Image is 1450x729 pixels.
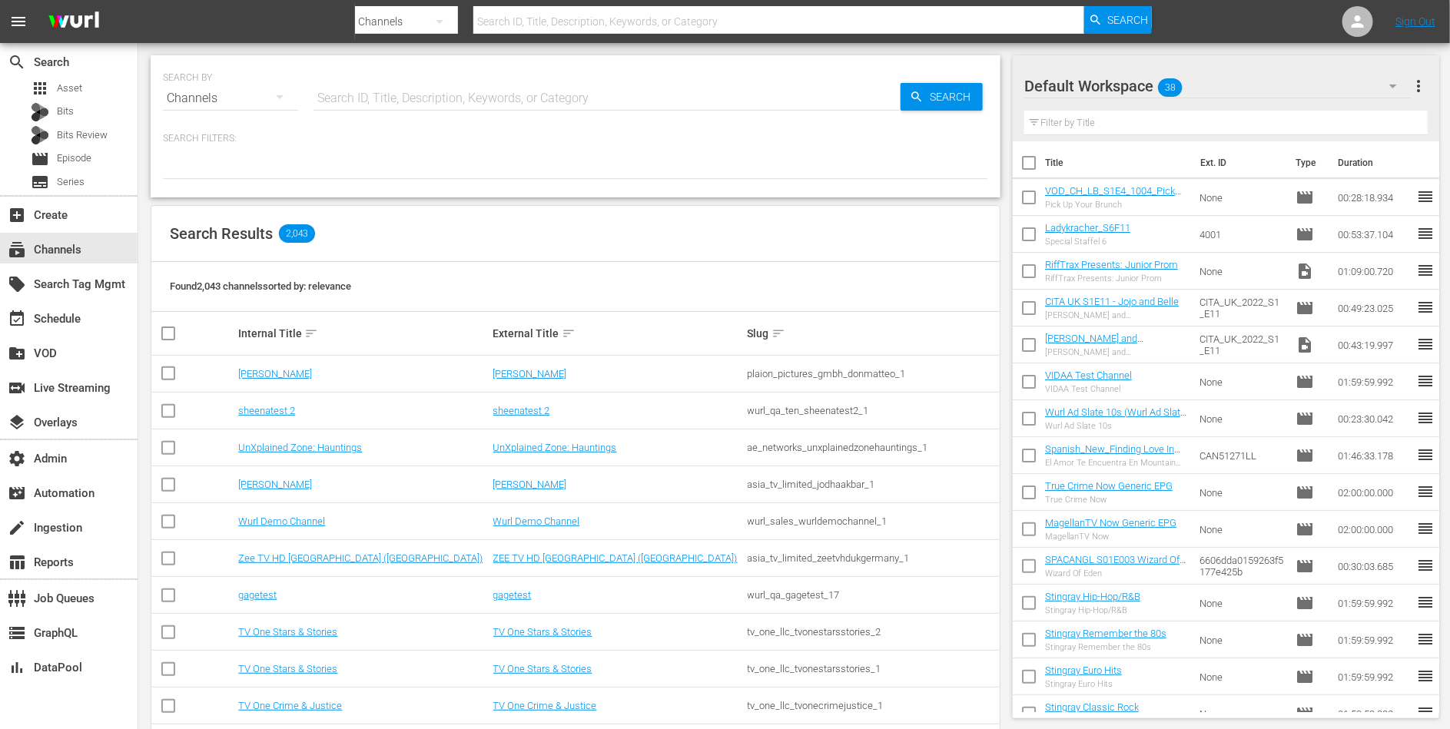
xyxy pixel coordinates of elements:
[1416,630,1435,648] span: reorder
[1024,65,1412,108] div: Default Workspace
[8,310,26,328] span: Schedule
[1045,443,1180,466] a: Spanish_New_Finding Love In Mountain View
[1416,519,1435,538] span: reorder
[8,624,26,642] span: GraphQL
[748,700,997,711] div: tv_one_llc_tvonecrimejustice_1
[238,626,337,638] a: TV One Stars & Stories
[1045,421,1187,431] div: Wurl Ad Slate 10s
[1045,679,1122,689] div: Stingray Euro Hits
[493,442,617,453] a: UnXplained Zone: Hauntings
[1395,15,1435,28] a: Sign Out
[8,484,26,502] span: Automation
[8,519,26,537] span: Ingestion
[1045,347,1187,357] div: [PERSON_NAME] and [PERSON_NAME]
[1332,474,1416,511] td: 02:00:00.000
[57,151,91,166] span: Episode
[238,405,295,416] a: sheenatest 2
[1045,642,1166,652] div: Stingray Remember the 80s
[493,479,567,490] a: [PERSON_NAME]
[1045,458,1187,468] div: El Amor Te Encuentra En Mountain View
[1296,336,1314,354] span: Video
[1107,6,1148,34] span: Search
[1193,548,1290,585] td: 6606dda0159263f5177e425b
[748,368,997,379] div: plaion_pictures_gmbh_donmatteo_1
[748,479,997,490] div: asia_tv_limited_jodhaakbar_1
[1045,273,1178,283] div: RiffTrax Presents: Junior Prom
[8,53,26,71] span: Search
[31,150,49,168] span: Episode
[748,515,997,527] div: wurl_sales_wurldemochannel_1
[163,132,988,145] p: Search Filters:
[31,103,49,121] div: Bits
[1332,585,1416,621] td: 01:59:59.992
[1416,446,1435,464] span: reorder
[1332,179,1416,216] td: 00:28:18.934
[57,174,85,190] span: Series
[1296,188,1314,207] span: Episode
[1332,290,1416,326] td: 00:49:23.025
[8,449,26,468] span: Admin
[1416,261,1435,280] span: reorder
[1193,400,1290,437] td: None
[8,589,26,608] span: Job Queues
[8,206,26,224] span: Create
[1193,253,1290,290] td: None
[1045,333,1143,356] a: [PERSON_NAME] and [PERSON_NAME]
[1045,532,1176,542] div: MagellanTV Now
[31,79,49,98] span: Asset
[1045,568,1187,578] div: Wizard Of Eden
[1296,446,1314,465] span: Episode
[1045,222,1130,234] a: Ladykracher_S6F11
[1045,296,1179,307] a: CITA UK S1E11 - Jojo and Belle
[1409,68,1428,104] button: more_vert
[1296,483,1314,502] span: Episode
[493,515,580,527] a: Wurl Demo Channel
[493,663,592,674] a: TV One Stars & Stories
[238,368,312,379] a: [PERSON_NAME]
[1193,511,1290,548] td: None
[1045,605,1140,615] div: Stingray Hip-Hop/R&B
[1416,593,1435,611] span: reorder
[748,552,997,564] div: asia_tv_limited_zeetvhdukgermany_1
[238,663,337,674] a: TV One Stars & Stories
[1193,585,1290,621] td: None
[1416,187,1435,206] span: reorder
[1045,554,1186,577] a: SPACANGL S01E003 Wizard Of Eden
[1296,668,1314,686] span: Episode
[1045,480,1173,492] a: True Crime Now Generic EPG
[1296,594,1314,612] span: Episode
[1045,185,1182,208] a: VOD_CH_LB_S1E4_1004_PickUpYourBrunch
[493,626,592,638] a: TV One Stars & Stories
[1286,141,1329,184] th: Type
[1084,6,1152,34] button: Search
[1416,409,1435,427] span: reorder
[1332,216,1416,253] td: 00:53:37.104
[748,626,997,638] div: tv_one_llc_tvonestarsstories_2
[748,405,997,416] div: wurl_qa_ten_sheenatest2_1
[1045,310,1187,320] div: [PERSON_NAME] and [PERSON_NAME]
[1045,701,1139,713] a: Stingray Classic Rock
[1045,141,1191,184] th: Title
[1332,400,1416,437] td: 00:23:30.042
[1193,437,1290,474] td: CAN51271LL
[771,326,785,340] span: sort
[1045,517,1176,529] a: MagellanTV Now Generic EPG
[493,700,597,711] a: TV One Crime & Justice
[31,126,49,144] div: Bits Review
[1416,556,1435,575] span: reorder
[1045,237,1130,247] div: Special Staffel 6
[1416,224,1435,243] span: reorder
[1193,621,1290,658] td: None
[1296,631,1314,649] span: Episode
[1045,664,1122,676] a: Stingray Euro Hits
[924,83,983,111] span: Search
[8,275,26,293] span: Search Tag Mgmt
[238,442,362,453] a: UnXplained Zone: Hauntings
[1193,658,1290,695] td: None
[238,479,312,490] a: [PERSON_NAME]
[1193,474,1290,511] td: None
[1193,290,1290,326] td: CITA_UK_2022_S1_E11
[37,4,111,40] img: ans4CAIJ8jUAAAAAAAAAAAAAAAAAAAAAAAAgQb4GAAAAAAAAAAAAAAAAAAAAAAAAJMjXAAAAAAAAAAAAAAAAAAAAAAAAgAT5G...
[1416,298,1435,316] span: reorder
[1409,77,1428,95] span: more_vert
